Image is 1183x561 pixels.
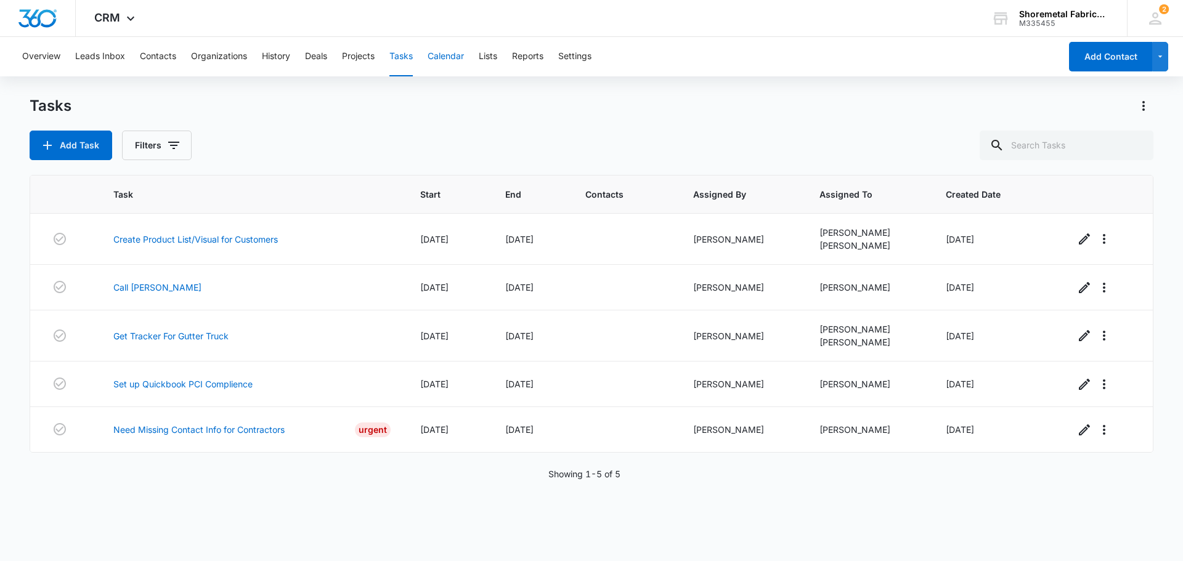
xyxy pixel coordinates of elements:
[113,423,285,436] a: Need Missing Contact Info for Contractors
[140,37,176,76] button: Contacts
[980,131,1153,160] input: Search Tasks
[22,37,60,76] button: Overview
[693,233,790,246] div: [PERSON_NAME]
[819,188,898,201] span: Assigned To
[693,281,790,294] div: [PERSON_NAME]
[191,37,247,76] button: Organizations
[505,188,538,201] span: End
[1019,9,1109,19] div: account name
[1134,96,1153,116] button: Actions
[305,37,327,76] button: Deals
[819,323,916,336] div: [PERSON_NAME]
[113,233,278,246] a: Create Product List/Visual for Customers
[505,234,534,244] span: [DATE]
[113,281,201,294] a: Call [PERSON_NAME]
[342,37,375,76] button: Projects
[30,97,71,115] h1: Tasks
[693,377,790,390] div: [PERSON_NAME]
[113,377,253,390] a: Set up Quickbook PCI Complience
[819,423,916,436] div: [PERSON_NAME]
[505,331,534,341] span: [DATE]
[1069,42,1152,71] button: Add Contact
[355,422,391,437] div: Urgent
[94,11,120,24] span: CRM
[693,329,790,342] div: [PERSON_NAME]
[558,37,591,76] button: Settings
[428,37,464,76] button: Calendar
[420,282,449,293] span: [DATE]
[30,131,112,160] button: Add Task
[389,37,413,76] button: Tasks
[505,379,534,389] span: [DATE]
[946,424,974,435] span: [DATE]
[113,188,373,201] span: Task
[548,467,620,480] p: Showing 1-5 of 5
[479,37,497,76] button: Lists
[819,239,916,252] div: [PERSON_NAME]
[505,424,534,435] span: [DATE]
[1019,19,1109,28] div: account id
[819,336,916,349] div: [PERSON_NAME]
[946,234,974,244] span: [DATE]
[946,188,1027,201] span: Created Date
[819,226,916,239] div: [PERSON_NAME]
[113,329,229,342] a: Get Tracker For Gutter Truck
[420,234,449,244] span: [DATE]
[1159,4,1169,14] span: 2
[420,331,449,341] span: [DATE]
[262,37,290,76] button: History
[693,423,790,436] div: [PERSON_NAME]
[505,282,534,293] span: [DATE]
[946,379,974,389] span: [DATE]
[420,188,458,201] span: Start
[946,331,974,341] span: [DATE]
[693,188,772,201] span: Assigned By
[819,281,916,294] div: [PERSON_NAME]
[122,131,192,160] button: Filters
[1159,4,1169,14] div: notifications count
[75,37,125,76] button: Leads Inbox
[512,37,543,76] button: Reports
[420,379,449,389] span: [DATE]
[585,188,646,201] span: Contacts
[946,282,974,293] span: [DATE]
[420,424,449,435] span: [DATE]
[819,377,916,390] div: [PERSON_NAME]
